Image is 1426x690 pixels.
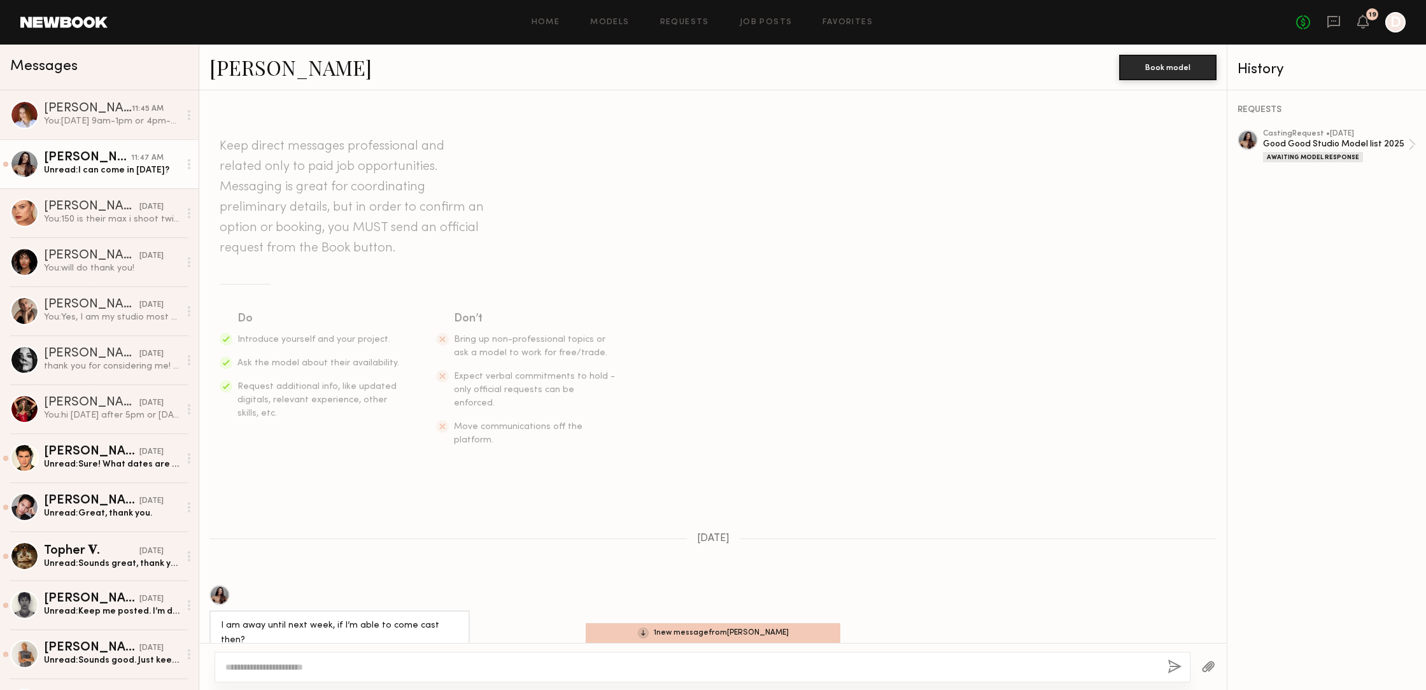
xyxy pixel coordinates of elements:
[1263,152,1363,162] div: Awaiting Model Response
[44,115,180,127] div: You: [DATE] 9am-1pm or 4pm-7pm works for me
[10,59,78,74] span: Messages
[1238,106,1416,115] div: REQUESTS
[139,495,164,507] div: [DATE]
[44,642,139,654] div: [PERSON_NAME] O.
[220,136,487,258] header: Keep direct messages professional and related only to paid job opportunities. Messaging is great ...
[1238,62,1416,77] div: History
[1385,12,1406,32] a: D
[44,593,139,605] div: [PERSON_NAME]
[237,335,390,344] span: Introduce yourself and your project.
[44,250,139,262] div: [PERSON_NAME]
[221,619,458,648] div: I am away until next week, if I’m able to come cast then?
[139,299,164,311] div: [DATE]
[44,605,180,617] div: Unread: Keep me posted. I’m definitely interested!
[44,495,139,507] div: [PERSON_NAME]
[1263,138,1408,150] div: Good Good Studio Model list 2025
[131,152,164,164] div: 11:47 AM
[532,18,560,27] a: Home
[44,311,180,323] div: You: Yes, I am my studio most of the week days let me know best day for you can ill let you know ...
[44,348,139,360] div: [PERSON_NAME]
[44,151,131,164] div: [PERSON_NAME]
[139,201,164,213] div: [DATE]
[454,335,607,357] span: Bring up non-professional topics or ask a model to work for free/trade.
[44,409,180,421] div: You: hi [DATE] after 5pm or [DATE] any time .
[1369,11,1376,18] div: 19
[44,360,180,372] div: thank you for considering me! unfortunately i am already booked for [DATE] so will be unable to m...
[44,458,180,470] div: Unread: Sure! What dates are you guys shooting? Im booked out of town until the 18th
[44,654,180,666] div: Unread: Sounds good. Just keep me posted! Thank you
[44,201,139,213] div: [PERSON_NAME]
[586,623,840,643] div: 1 new message from [PERSON_NAME]
[139,593,164,605] div: [DATE]
[44,397,139,409] div: [PERSON_NAME]
[740,18,793,27] a: Job Posts
[139,250,164,262] div: [DATE]
[822,18,873,27] a: Favorites
[209,53,372,81] a: [PERSON_NAME]
[44,543,139,558] div: Topher 𝐕.
[697,533,730,544] span: [DATE]
[132,103,164,115] div: 11:45 AM
[139,642,164,654] div: [DATE]
[44,507,180,519] div: Unread: Great, thank you.
[1263,130,1408,138] div: casting Request • [DATE]
[44,102,132,115] div: [PERSON_NAME]
[1119,55,1217,80] button: Book model
[237,310,400,328] div: Do
[139,397,164,409] div: [DATE]
[44,262,180,274] div: You: will do thank you!
[1263,130,1416,162] a: castingRequest •[DATE]Good Good Studio Model list 2025Awaiting Model Response
[1119,61,1217,72] a: Book model
[660,18,709,27] a: Requests
[237,383,397,418] span: Request additional info, like updated digitals, relevant experience, other skills, etc.
[44,558,180,570] div: Unread: Sounds great, thank you again! I appreciate it. Have a relaxing weekend. Take care, Topher
[44,213,180,225] div: You: 150 is their max i shoot twice a month 1-2 hrs.
[454,423,582,444] span: Move communications off the platform.
[237,359,399,367] span: Ask the model about their availability.
[454,310,617,328] div: Don’t
[590,18,629,27] a: Models
[454,372,615,407] span: Expect verbal commitments to hold - only official requests can be enforced.
[44,299,139,311] div: [PERSON_NAME]
[44,446,139,458] div: [PERSON_NAME]
[44,164,180,176] div: Unread: I can come in [DATE]?
[139,446,164,458] div: [DATE]
[139,546,164,558] div: [DATE]
[139,348,164,360] div: [DATE]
